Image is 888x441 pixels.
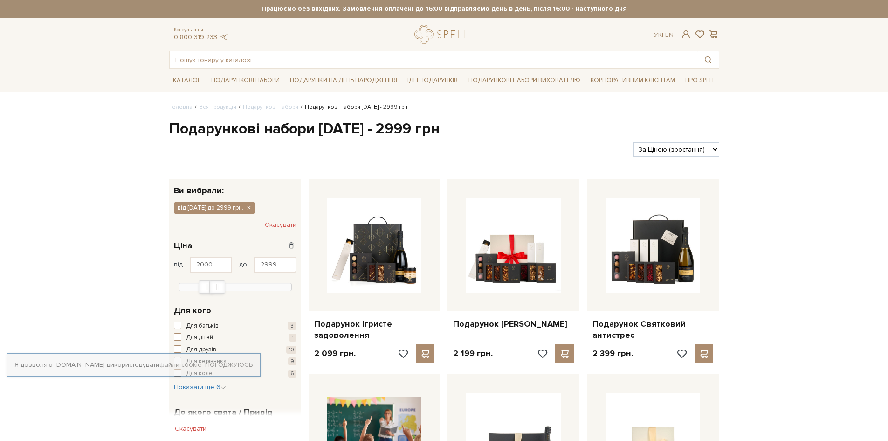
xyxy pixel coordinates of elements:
[169,73,205,88] a: Каталог
[220,33,229,41] a: telegram
[170,51,697,68] input: Пошук товару у каталозі
[159,361,202,369] a: файли cookie
[697,51,719,68] button: Пошук товару у каталозі
[174,304,211,317] span: Для кого
[174,345,296,355] button: Для друзів 10
[665,31,674,39] a: En
[199,104,236,111] a: Вся продукція
[174,322,296,331] button: Для батьків 3
[169,421,212,436] button: Скасувати
[174,383,226,392] button: Показати ще 6
[190,257,232,273] input: Ціна
[174,406,273,419] span: До якого свята / Привід
[314,348,356,359] p: 2 099 грн.
[169,5,719,13] strong: Працюємо без вихідних. Замовлення оплачені до 16:00 відправляємо день в день, після 16:00 - насту...
[288,357,296,365] span: 9
[174,333,296,343] button: Для дітей 1
[453,319,574,329] a: Подарунок [PERSON_NAME]
[592,319,713,341] a: Подарунок Святковий антистрес
[414,25,473,44] a: logo
[169,179,301,195] div: Ви вибрали:
[298,103,407,112] li: Подарункові набори [DATE] - 2999 грн
[587,72,679,88] a: Корпоративним клієнтам
[243,104,298,111] a: Подарункові набори
[174,27,229,33] span: Консультація:
[288,370,296,378] span: 6
[209,280,225,294] div: Max
[288,322,296,330] span: 3
[169,104,193,111] a: Головна
[654,31,674,39] div: Ук
[186,345,216,355] span: Для друзів
[681,73,719,88] a: Про Spell
[7,361,260,369] div: Я дозволяю [DOMAIN_NAME] використовувати
[404,73,461,88] a: Ідеї подарунків
[186,333,213,343] span: Для дітей
[174,239,192,252] span: Ціна
[265,217,296,232] button: Скасувати
[289,334,296,342] span: 1
[662,31,663,39] span: |
[286,346,296,354] span: 10
[199,280,214,294] div: Min
[314,319,435,341] a: Подарунок Ігристе задоволення
[239,260,247,269] span: до
[207,73,283,88] a: Подарункові набори
[205,361,253,369] a: Погоджуюсь
[286,73,401,88] a: Подарунки на День народження
[169,119,719,139] h1: Подарункові набори [DATE] - 2999 грн
[186,322,219,331] span: Для батьків
[592,348,633,359] p: 2 399 грн.
[178,203,243,212] span: від [DATE] до 2999 грн.
[453,348,493,359] p: 2 199 грн.
[174,33,217,41] a: 0 800 319 233
[174,202,255,214] button: від [DATE] до 2999 грн.
[174,260,183,269] span: від
[254,257,296,273] input: Ціна
[465,72,584,88] a: Подарункові набори вихователю
[174,383,226,391] span: Показати ще 6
